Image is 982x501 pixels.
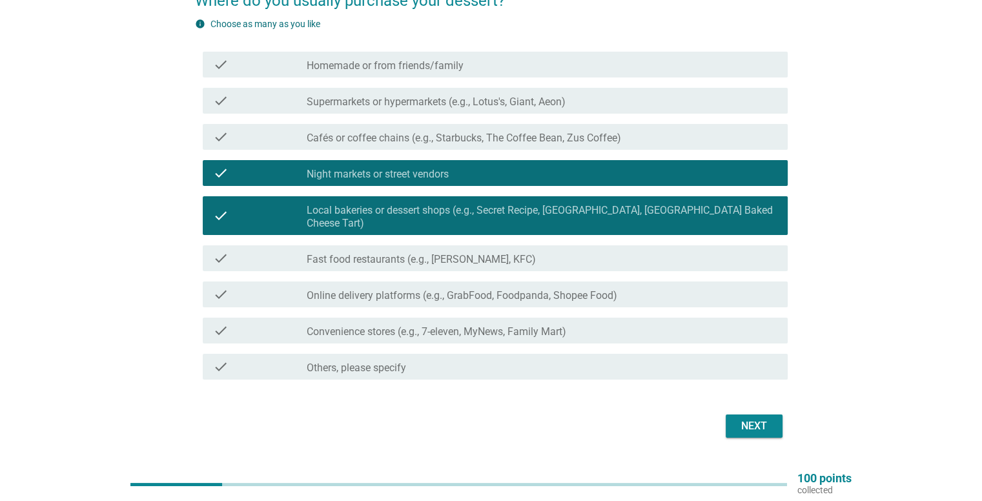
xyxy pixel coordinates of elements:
i: check [213,165,229,181]
label: Night markets or street vendors [307,168,449,181]
label: Choose as many as you like [210,19,320,29]
label: Cafés or coffee chains (e.g., Starbucks, The Coffee Bean, Zus Coffee) [307,132,621,145]
label: Supermarkets or hypermarkets (e.g., Lotus's, Giant, Aeon) [307,96,566,108]
i: check [213,93,229,108]
i: check [213,287,229,302]
i: check [213,129,229,145]
i: check [213,201,229,230]
p: 100 points [797,473,852,484]
p: collected [797,484,852,496]
label: Homemade or from friends/family [307,59,464,72]
i: check [213,323,229,338]
i: check [213,251,229,266]
label: Others, please specify [307,362,406,374]
label: Local bakeries or dessert shops (e.g., Secret Recipe, [GEOGRAPHIC_DATA], [GEOGRAPHIC_DATA] Baked ... [307,204,777,230]
i: info [195,19,205,29]
label: Fast food restaurants (e.g., [PERSON_NAME], KFC) [307,253,536,266]
div: Next [736,418,772,434]
label: Convenience stores (e.g., 7-eleven, MyNews, Family Mart) [307,325,566,338]
button: Next [726,414,783,438]
label: Online delivery platforms (e.g., GrabFood, Foodpanda, Shopee Food) [307,289,617,302]
i: check [213,57,229,72]
i: check [213,359,229,374]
